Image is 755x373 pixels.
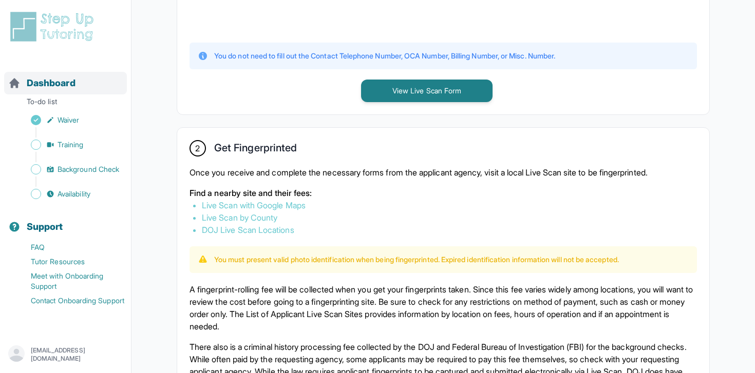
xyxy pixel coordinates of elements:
a: FAQ [8,240,131,254]
span: Training [58,140,84,150]
a: Live Scan with Google Maps [202,200,306,210]
span: Dashboard [27,76,75,90]
p: You do not need to fill out the Contact Telephone Number, OCA Number, Billing Number, or Misc. Nu... [214,51,555,61]
a: Availability [8,187,131,201]
a: Dashboard [8,76,75,90]
a: Tutor Resources [8,254,131,269]
p: Find a nearby site and their fees: [190,187,697,199]
button: Dashboard [4,60,127,94]
p: To-do list [4,96,127,111]
span: Support [27,220,63,234]
span: Background Check [58,164,119,174]
a: Training [8,138,131,152]
a: DOJ Live Scan Locations [202,225,294,235]
a: Waiver [8,113,131,127]
p: [EMAIL_ADDRESS][DOMAIN_NAME] [31,346,123,363]
a: Background Check [8,162,131,176]
button: Support [4,203,127,238]
span: Availability [58,189,90,199]
h2: Get Fingerprinted [214,142,297,158]
button: View Live Scan Form [361,80,493,102]
p: You must present valid photo identification when being fingerprinted. Expired identification info... [214,254,619,265]
img: logo [8,10,100,43]
a: View Live Scan Form [361,85,493,95]
span: Waiver [58,115,79,125]
p: A fingerprint-rolling fee will be collected when you get your fingerprints taken. Since this fee ... [190,283,697,332]
p: Once you receive and complete the necessary forms from the applicant agency, visit a local Live S... [190,166,697,179]
a: Live Scan by County [202,212,277,223]
span: 2 [195,142,200,154]
button: [EMAIL_ADDRESS][DOMAIN_NAME] [8,345,123,364]
a: Contact Onboarding Support [8,293,131,308]
a: Meet with Onboarding Support [8,269,131,293]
